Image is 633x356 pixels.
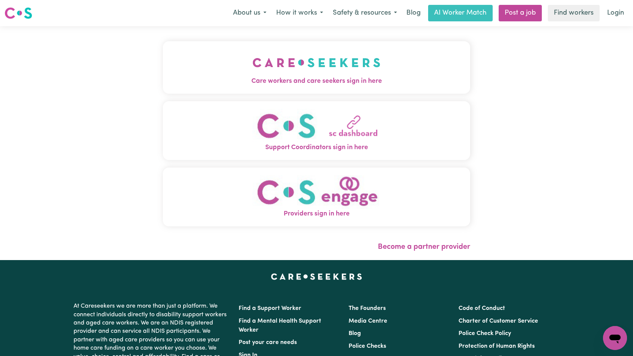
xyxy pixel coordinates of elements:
[603,326,627,350] iframe: Button to launch messaging window
[163,143,471,153] span: Support Coordinators sign in here
[228,5,271,21] button: About us
[603,5,628,21] a: Login
[548,5,600,21] a: Find workers
[428,5,493,21] a: AI Worker Match
[163,41,471,94] button: Care workers and care seekers sign in here
[239,340,297,346] a: Post your care needs
[163,168,471,226] button: Providers sign in here
[459,343,535,349] a: Protection of Human Rights
[163,209,471,219] span: Providers sign in here
[402,5,425,21] a: Blog
[459,318,538,324] a: Charter of Customer Service
[5,6,32,20] img: Careseekers logo
[328,5,402,21] button: Safety & resources
[459,331,511,337] a: Police Check Policy
[349,331,361,337] a: Blog
[163,76,471,86] span: Care workers and care seekers sign in here
[239,318,321,333] a: Find a Mental Health Support Worker
[499,5,542,21] a: Post a job
[349,343,386,349] a: Police Checks
[349,305,386,311] a: The Founders
[271,5,328,21] button: How it works
[349,318,387,324] a: Media Centre
[239,305,301,311] a: Find a Support Worker
[271,274,362,280] a: Careseekers home page
[378,243,470,251] a: Become a partner provider
[5,4,32,22] a: Careseekers logo
[163,101,471,160] button: Support Coordinators sign in here
[459,305,505,311] a: Code of Conduct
